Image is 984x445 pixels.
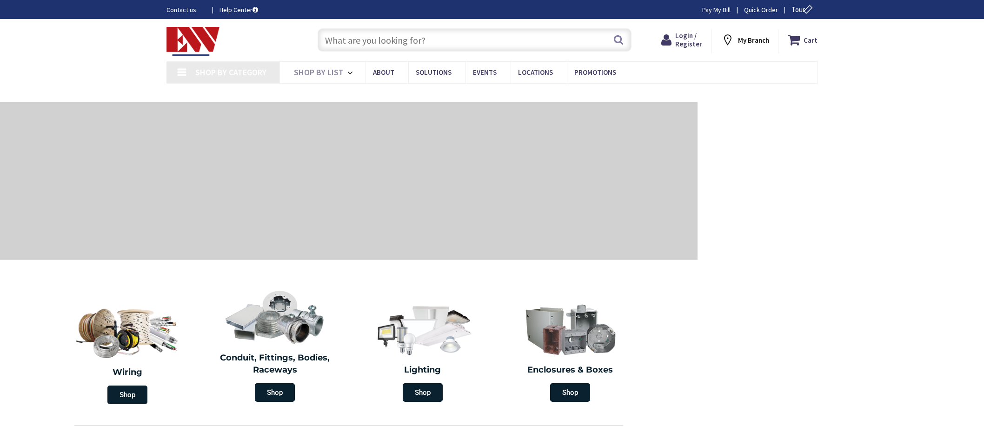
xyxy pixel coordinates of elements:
a: Contact us [166,5,205,14]
a: Login / Register [661,32,702,48]
a: Wiring Shop [53,297,201,409]
span: Shop [550,383,590,402]
span: Shop [403,383,443,402]
strong: Cart [804,32,818,48]
span: Locations [518,68,553,77]
span: Shop [107,386,147,404]
span: Events [473,68,497,77]
a: Lighting Shop [351,297,494,406]
span: Login / Register [675,31,702,48]
h2: Conduit, Fittings, Bodies, Raceways [208,352,342,376]
a: Enclosures & Boxes Shop [499,297,642,406]
a: Quick Order [744,5,778,14]
span: About [373,68,394,77]
div: My Branch [721,32,769,48]
img: Electrical Wholesalers, Inc. [166,27,219,56]
h2: Lighting [356,364,490,376]
a: Cart [788,32,818,48]
a: Help Center [219,5,258,14]
span: Shop By List [294,67,344,78]
span: Tour [791,5,815,14]
a: Pay My Bill [702,5,731,14]
input: What are you looking for? [318,28,632,52]
h2: Enclosures & Boxes [504,364,638,376]
a: Conduit, Fittings, Bodies, Raceways Shop [204,285,347,406]
span: Promotions [574,68,616,77]
span: Shop [255,383,295,402]
span: Solutions [416,68,452,77]
h2: Wiring [58,366,197,379]
strong: My Branch [738,36,769,45]
span: Shop By Category [195,67,266,78]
